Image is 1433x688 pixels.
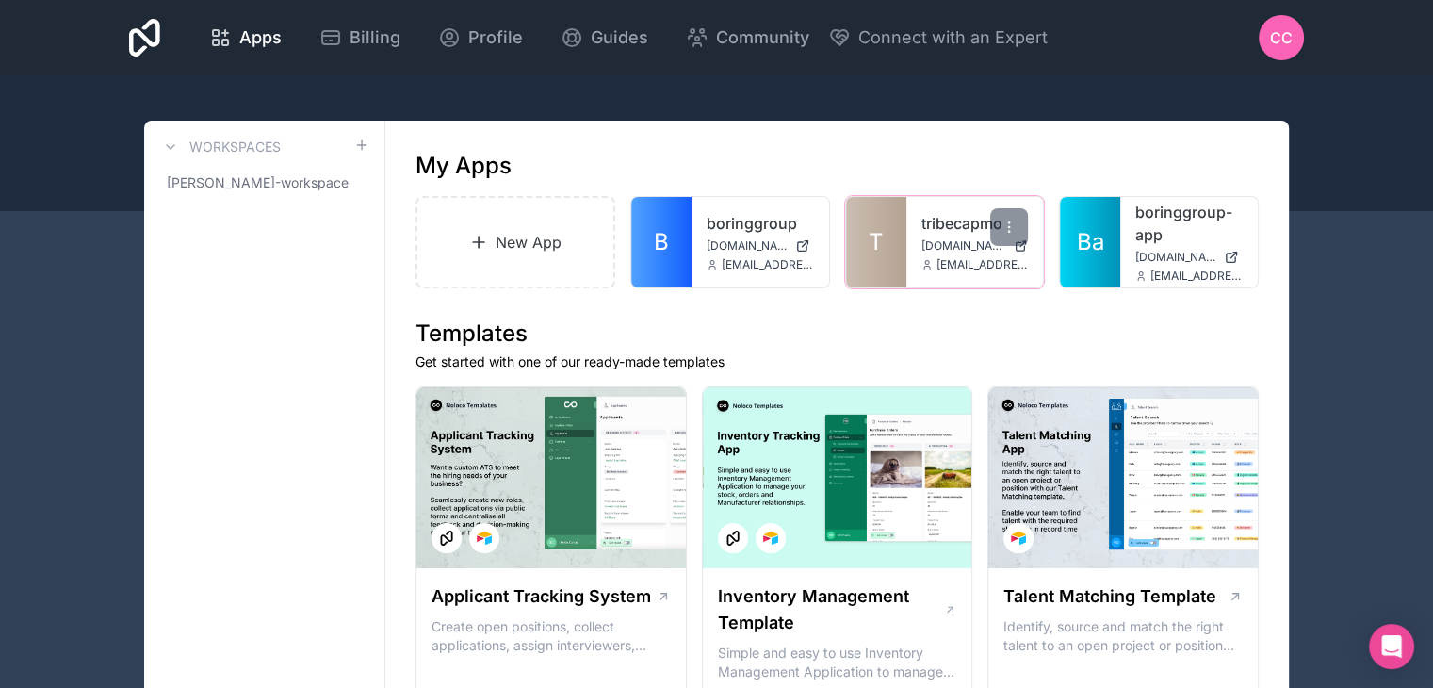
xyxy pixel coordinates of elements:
[707,238,788,254] span: [DOMAIN_NAME]
[1135,250,1243,265] a: [DOMAIN_NAME]
[654,227,669,257] span: B
[718,583,944,636] h1: Inventory Management Template
[936,257,1029,272] span: [EMAIL_ADDRESS][DOMAIN_NAME]
[167,173,349,192] span: [PERSON_NAME]-workspace
[846,197,906,287] a: T
[159,136,281,158] a: Workspaces
[1369,624,1414,669] div: Open Intercom Messenger
[189,138,281,156] h3: Workspaces
[1135,201,1243,246] a: boringgroup-app
[1270,26,1293,49] span: CC
[1003,617,1243,655] p: Identify, source and match the right talent to an open project or position with our Talent Matchi...
[1135,250,1216,265] span: [DOMAIN_NAME]
[304,17,415,58] a: Billing
[828,25,1048,51] button: Connect with an Expert
[1150,269,1243,284] span: [EMAIL_ADDRESS][DOMAIN_NAME]
[194,17,297,58] a: Apps
[631,197,692,287] a: B
[423,17,538,58] a: Profile
[239,25,282,51] span: Apps
[1011,531,1026,546] img: Airtable Logo
[432,583,651,610] h1: Applicant Tracking System
[415,151,512,181] h1: My Apps
[546,17,663,58] a: Guides
[858,25,1048,51] span: Connect with an Expert
[432,617,671,655] p: Create open positions, collect applications, assign interviewers, centralise candidate feedback a...
[671,17,824,58] a: Community
[718,644,957,681] p: Simple and easy to use Inventory Management Application to manage your stock, orders and Manufact...
[477,531,492,546] img: Airtable Logo
[1060,197,1120,287] a: Ba
[722,257,814,272] span: [EMAIL_ADDRESS][DOMAIN_NAME]
[707,238,814,254] a: [DOMAIN_NAME]
[921,238,1029,254] a: [DOMAIN_NAME]
[716,25,809,51] span: Community
[707,212,814,235] a: boringgroup
[1003,583,1216,610] h1: Talent Matching Template
[921,238,1007,254] span: [DOMAIN_NAME]
[415,196,615,288] a: New App
[415,352,1259,371] p: Get started with one of our ready-made templates
[350,25,400,51] span: Billing
[921,212,1029,235] a: tribecapmo
[415,319,1259,349] h1: Templates
[591,25,648,51] span: Guides
[159,166,369,200] a: [PERSON_NAME]-workspace
[1077,227,1104,257] span: Ba
[468,25,523,51] span: Profile
[869,227,884,257] span: T
[763,531,778,546] img: Airtable Logo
